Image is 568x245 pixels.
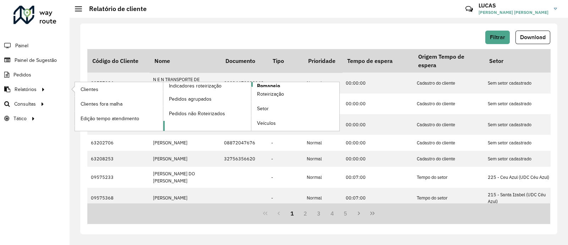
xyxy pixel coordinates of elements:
th: Código do Cliente [87,49,149,73]
button: 1 [285,207,299,220]
button: Last Page [366,207,379,220]
td: [PERSON_NAME] [149,135,220,151]
a: Indicadores roteirização [75,82,251,131]
th: Setor [484,49,555,73]
td: - [268,151,303,167]
th: Documento [220,49,268,73]
td: Cadastro do cliente [413,114,484,135]
td: 09034470000140 [220,73,268,93]
td: - [268,188,303,208]
td: Sem setor cadastrado [484,151,555,167]
a: Pedidos agrupados [163,92,251,106]
td: Cadastro do cliente [413,135,484,151]
th: Tipo [268,49,303,73]
td: - [268,73,303,93]
td: 00:00:00 [342,73,413,93]
td: Tempo do setor [413,167,484,187]
span: Clientes [81,86,98,93]
span: [PERSON_NAME] [PERSON_NAME] [479,9,548,16]
td: 00:00:00 [342,151,413,167]
th: Nome [149,49,220,73]
span: Roteirização [257,90,284,98]
span: Download [520,34,546,40]
span: Edição tempo atendimento [81,115,139,122]
th: Tempo de espera [342,49,413,73]
td: Normal [303,73,342,93]
td: Cadastro do cliente [413,151,484,167]
td: 09575233 [87,167,149,187]
td: 215 - Santa Izabel (UDC Céu Azul) [484,188,555,208]
a: Roteirização [251,87,339,101]
span: Relatórios [15,86,37,93]
span: Painel [15,42,28,49]
td: Normal [303,167,342,187]
td: Sem setor cadastrado [484,135,555,151]
a: Clientes fora malha [75,97,163,111]
span: Pedidos [13,71,31,79]
span: Veículos [257,119,276,127]
span: Romaneio [257,82,280,90]
td: [PERSON_NAME] DO [PERSON_NAME] [149,167,220,187]
td: Sem setor cadastrado [484,114,555,135]
a: Romaneio [163,82,340,131]
td: Cadastro do cliente [413,94,484,114]
th: Prioridade [303,49,342,73]
td: 63208253 [87,151,149,167]
td: Tempo do setor [413,188,484,208]
span: Filtrar [490,34,505,40]
a: Pedidos não Roteirizados [163,106,251,121]
td: Sem setor cadastrado [484,94,555,114]
button: Download [515,31,550,44]
button: 4 [326,207,339,220]
td: [PERSON_NAME] [149,188,220,208]
td: 32756356620 [220,151,268,167]
td: [PERSON_NAME] [149,151,220,167]
td: 225 - Ceu Azul (UDC Céu Azul) [484,167,555,187]
td: Normal [303,135,342,151]
h2: Relatório de cliente [82,5,147,13]
td: N E N TRANSPORTE DE ANIMAIS E MATERIAI [149,73,220,93]
a: Setor [251,102,339,116]
span: Pedidos não Roteirizados [169,110,225,117]
button: Next Page [352,207,366,220]
td: 00:00:00 [342,135,413,151]
td: 00:00:00 [342,114,413,135]
td: 08872047676 [220,135,268,151]
button: 5 [339,207,353,220]
td: 09557984 [87,73,149,93]
span: Pedidos agrupados [169,95,212,103]
th: Origem Tempo de espera [413,49,484,73]
button: 3 [312,207,326,220]
td: - [268,135,303,151]
span: Clientes fora malha [81,100,122,108]
td: 63202706 [87,135,149,151]
td: 00:07:00 [342,188,413,208]
button: 2 [299,207,312,220]
td: 09575368 [87,188,149,208]
td: 00:00:00 [342,94,413,114]
td: Normal [303,151,342,167]
span: Indicadores roteirização [169,82,222,90]
td: Normal [303,188,342,208]
td: Sem setor cadastrado [484,73,555,93]
h3: LUCAS [479,2,548,9]
button: Filtrar [485,31,510,44]
td: - [268,167,303,187]
span: Setor [257,105,269,112]
span: Painel de Sugestão [15,57,57,64]
a: Clientes [75,82,163,96]
a: Contato Rápido [461,1,477,17]
a: Veículos [251,116,339,131]
span: Consultas [14,100,36,108]
td: 00:07:00 [342,167,413,187]
a: Edição tempo atendimento [75,111,163,126]
span: Tático [13,115,27,122]
td: Cadastro do cliente [413,73,484,93]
